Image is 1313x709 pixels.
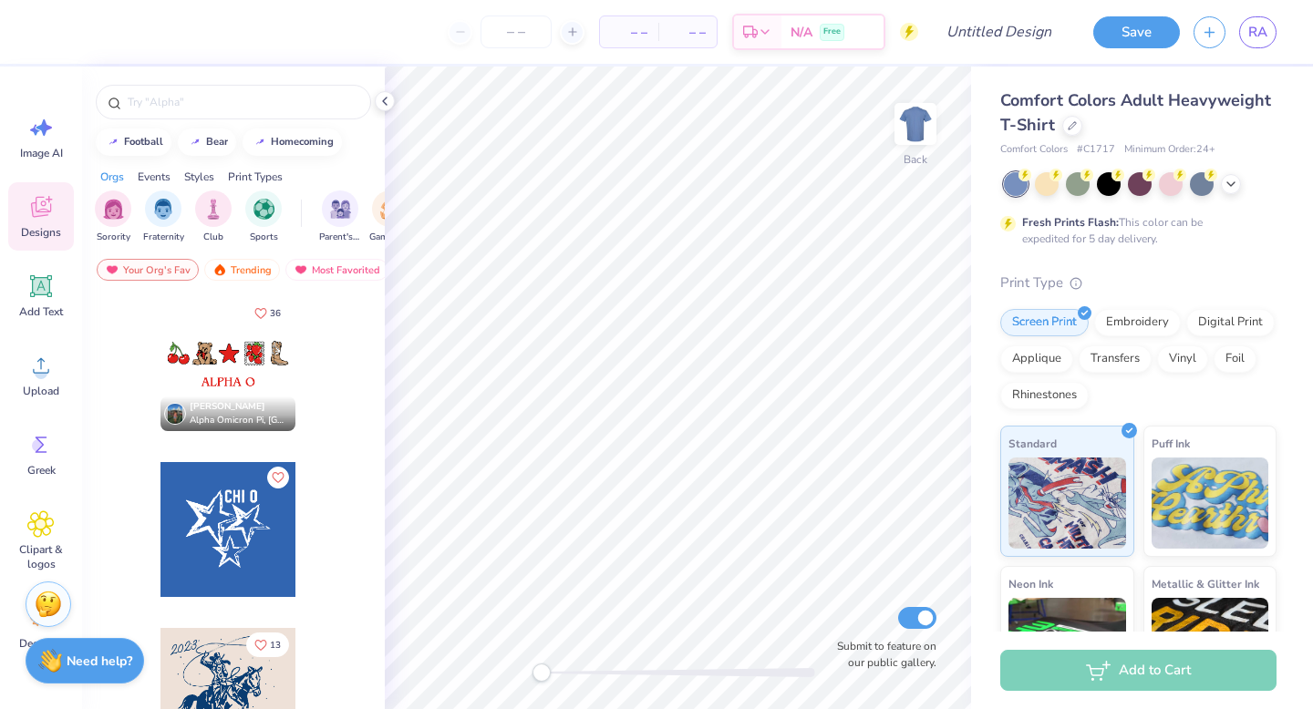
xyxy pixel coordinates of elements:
[138,169,171,185] div: Events
[190,414,288,427] span: Alpha Omicron Pi, [GEOGRAPHIC_DATA][PERSON_NAME]
[827,638,936,671] label: Submit to feature on our public gallery.
[791,23,812,42] span: N/A
[932,14,1066,50] input: Untitled Design
[319,190,361,244] div: filter for Parent's Weekend
[1000,272,1277,293] div: Print Type
[228,169,283,185] div: Print Types
[212,263,227,276] img: trending.gif
[20,146,63,160] span: Image AI
[380,199,401,220] img: Game Day Image
[1008,434,1057,453] span: Standard
[1248,22,1267,43] span: RA
[369,231,411,244] span: Game Day
[188,137,202,148] img: trend_line.gif
[124,137,163,147] div: football
[1000,309,1089,336] div: Screen Print
[330,199,351,220] img: Parent's Weekend Image
[95,190,131,244] button: filter button
[253,137,267,148] img: trend_line.gif
[267,467,289,488] button: Like
[1124,142,1215,158] span: Minimum Order: 24 +
[204,259,280,281] div: Trending
[11,542,71,571] span: Clipart & logos
[294,263,308,276] img: most_fav.gif
[285,259,388,281] div: Most Favorited
[904,151,927,168] div: Back
[271,137,334,147] div: homecoming
[823,26,841,38] span: Free
[96,128,171,156] button: football
[143,231,184,244] span: Fraternity
[153,199,173,220] img: Fraternity Image
[184,169,214,185] div: Styles
[195,190,232,244] button: filter button
[103,199,124,220] img: Sorority Image
[95,190,131,244] div: filter for Sorority
[1008,457,1126,549] img: Standard
[100,169,124,185] div: Orgs
[1000,382,1089,409] div: Rhinestones
[1214,345,1256,373] div: Foil
[253,199,274,220] img: Sports Image
[1022,215,1119,230] strong: Fresh Prints Flash:
[67,652,132,670] strong: Need help?
[190,400,265,413] span: [PERSON_NAME]
[270,641,281,650] span: 13
[126,93,359,111] input: Try "Alpha"
[1079,345,1152,373] div: Transfers
[1000,89,1271,136] span: Comfort Colors Adult Heavyweight T-Shirt
[143,190,184,244] button: filter button
[195,190,232,244] div: filter for Club
[178,128,236,156] button: bear
[1094,309,1181,336] div: Embroidery
[481,15,552,48] input: – –
[250,231,278,244] span: Sports
[105,263,119,276] img: most_fav.gif
[1008,598,1126,689] img: Neon Ink
[1077,142,1115,158] span: # C1717
[532,663,551,682] div: Accessibility label
[1239,16,1277,48] a: RA
[243,128,342,156] button: homecoming
[1008,574,1053,593] span: Neon Ink
[897,106,934,142] img: Back
[23,384,59,398] span: Upload
[1000,345,1073,373] div: Applique
[1152,457,1269,549] img: Puff Ink
[97,259,199,281] div: Your Org's Fav
[246,632,289,657] button: Like
[245,190,282,244] button: filter button
[143,190,184,244] div: filter for Fraternity
[21,225,61,240] span: Designs
[97,231,130,244] span: Sorority
[369,190,411,244] div: filter for Game Day
[1093,16,1180,48] button: Save
[106,137,120,148] img: trend_line.gif
[1186,309,1275,336] div: Digital Print
[369,190,411,244] button: filter button
[246,301,289,325] button: Like
[319,190,361,244] button: filter button
[1152,574,1259,593] span: Metallic & Glitter Ink
[27,463,56,478] span: Greek
[611,23,647,42] span: – –
[206,137,228,147] div: bear
[203,231,223,244] span: Club
[203,199,223,220] img: Club Image
[19,304,63,319] span: Add Text
[1152,598,1269,689] img: Metallic & Glitter Ink
[245,190,282,244] div: filter for Sports
[1022,214,1246,247] div: This color can be expedited for 5 day delivery.
[1152,434,1190,453] span: Puff Ink
[19,636,63,651] span: Decorate
[1000,142,1068,158] span: Comfort Colors
[270,309,281,318] span: 36
[669,23,706,42] span: – –
[319,231,361,244] span: Parent's Weekend
[1157,345,1208,373] div: Vinyl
